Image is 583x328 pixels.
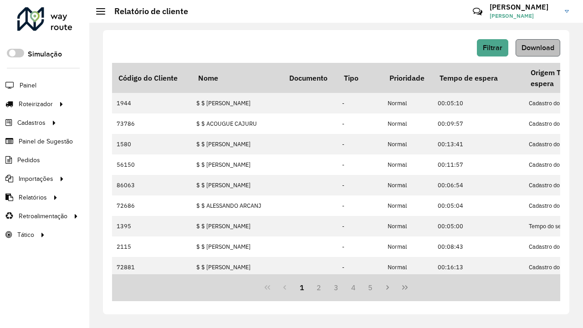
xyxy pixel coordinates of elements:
td: - [338,257,383,277]
td: - [338,195,383,216]
td: - [338,93,383,113]
th: Tempo de espera [433,63,524,93]
td: 00:05:00 [433,216,524,236]
td: Normal [383,134,433,154]
td: Normal [383,236,433,257]
td: 00:13:41 [433,134,524,154]
td: Normal [383,154,433,175]
td: $ $ ALESSANDO ARCANJ [192,195,283,216]
td: - [338,175,383,195]
td: $ $ [PERSON_NAME] [192,93,283,113]
span: Painel de Sugestão [19,137,73,146]
th: Tipo [338,63,383,93]
td: $ $ [PERSON_NAME] [192,236,283,257]
td: Normal [383,175,433,195]
td: $ $ [PERSON_NAME] [192,216,283,236]
td: 1580 [112,134,192,154]
button: 5 [362,279,379,296]
span: [PERSON_NAME] [490,12,558,20]
td: Normal [383,257,433,277]
td: Normal [383,195,433,216]
td: 00:06:54 [433,175,524,195]
th: Nome [192,63,283,93]
button: Filtrar [477,39,508,56]
td: $ $ [PERSON_NAME] [192,175,283,195]
td: 86063 [112,175,192,195]
label: Simulação [28,49,62,60]
span: Tático [17,230,34,240]
th: Prioridade [383,63,433,93]
h3: [PERSON_NAME] [490,3,558,11]
span: Roteirizador [19,99,53,109]
td: 1944 [112,93,192,113]
td: $ $ [PERSON_NAME] [192,257,283,277]
td: - [338,134,383,154]
td: 00:11:57 [433,154,524,175]
span: Pedidos [17,155,40,165]
td: Normal [383,216,433,236]
button: Download [516,39,560,56]
td: 56150 [112,154,192,175]
td: $ $ [PERSON_NAME] [192,134,283,154]
span: Importações [19,174,53,184]
td: 2115 [112,236,192,257]
td: 00:09:57 [433,113,524,134]
td: 00:16:13 [433,257,524,277]
button: Next Page [379,279,396,296]
span: Retroalimentação [19,211,67,221]
a: Contato Rápido [468,2,487,21]
button: 3 [327,279,345,296]
td: 72881 [112,257,192,277]
th: Documento [283,63,338,93]
td: 00:08:43 [433,236,524,257]
span: Relatórios [19,193,47,202]
td: 73786 [112,113,192,134]
td: $ $ ACOUGUE CAJURU [192,113,283,134]
span: Download [522,44,554,51]
td: - [338,236,383,257]
td: 00:05:04 [433,195,524,216]
button: 2 [310,279,327,296]
td: Normal [383,113,433,134]
button: 1 [293,279,311,296]
h2: Relatório de cliente [105,6,188,16]
button: Last Page [396,279,414,296]
td: Normal [383,93,433,113]
span: Painel [20,81,36,90]
td: - [338,216,383,236]
td: - [338,154,383,175]
td: 1395 [112,216,192,236]
td: - [338,113,383,134]
td: 72686 [112,195,192,216]
td: 00:05:10 [433,93,524,113]
span: Filtrar [483,44,502,51]
button: 4 [345,279,362,296]
td: $ $ [PERSON_NAME] [192,154,283,175]
th: Código do Cliente [112,63,192,93]
span: Cadastros [17,118,46,128]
